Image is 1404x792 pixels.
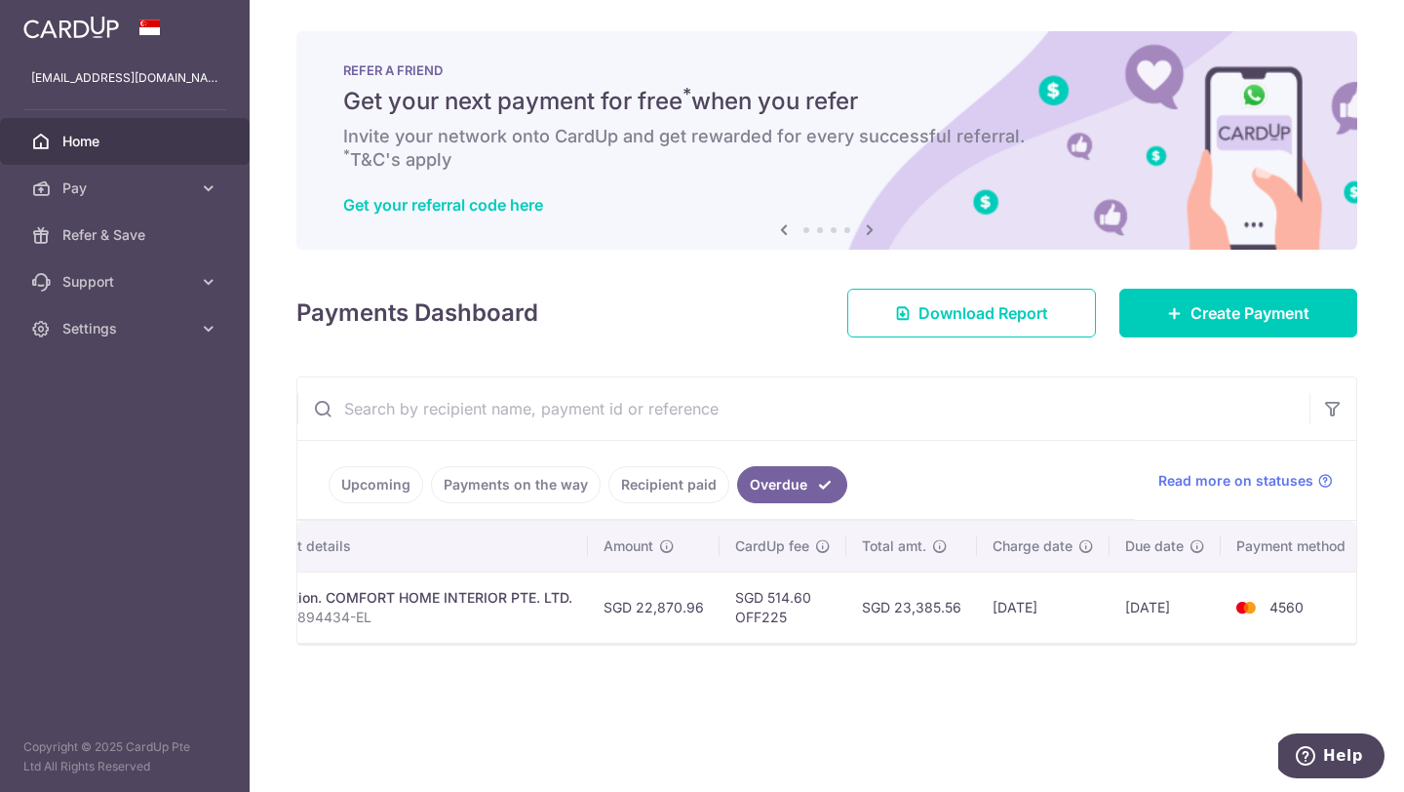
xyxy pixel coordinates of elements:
[588,572,720,643] td: SGD 22,870.96
[343,195,543,215] a: Get your referral code here
[1158,471,1333,491] a: Read more on statuses
[918,301,1048,325] span: Download Report
[343,86,1310,117] h5: Get your next payment for free when you refer
[977,572,1110,643] td: [DATE]
[993,536,1072,556] span: Charge date
[1125,536,1184,556] span: Due date
[720,572,846,643] td: SGD 514.60 OFF225
[1227,596,1266,619] img: Bank Card
[329,466,423,503] a: Upcoming
[862,536,926,556] span: Total amt.
[62,178,191,198] span: Pay
[343,62,1310,78] p: REFER A FRIEND
[431,466,601,503] a: Payments on the way
[608,466,729,503] a: Recipient paid
[246,588,572,608] div: Renovation. COMFORT HOME INTERIOR PTE. LTD.
[737,466,847,503] a: Overdue
[31,68,218,88] p: [EMAIL_ADDRESS][DOMAIN_NAME]
[1190,301,1309,325] span: Create Payment
[297,377,1309,440] input: Search by recipient name, payment id or reference
[62,132,191,151] span: Home
[296,31,1357,250] img: RAF banner
[296,296,538,331] h4: Payments Dashboard
[847,289,1096,337] a: Download Report
[1221,521,1369,572] th: Payment method
[735,536,809,556] span: CardUp fee
[1119,289,1357,337] a: Create Payment
[62,319,191,338] span: Settings
[1278,733,1384,782] iframe: Opens a widget where you can find more information
[1269,599,1304,615] span: 4560
[230,521,588,572] th: Payment details
[246,608,572,627] p: 2501-91894434-EL
[1158,471,1313,491] span: Read more on statuses
[604,536,653,556] span: Amount
[343,125,1310,172] h6: Invite your network onto CardUp and get rewarded for every successful referral. T&C's apply
[62,272,191,292] span: Support
[62,225,191,245] span: Refer & Save
[1110,572,1221,643] td: [DATE]
[846,572,977,643] td: SGD 23,385.56
[23,16,119,39] img: CardUp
